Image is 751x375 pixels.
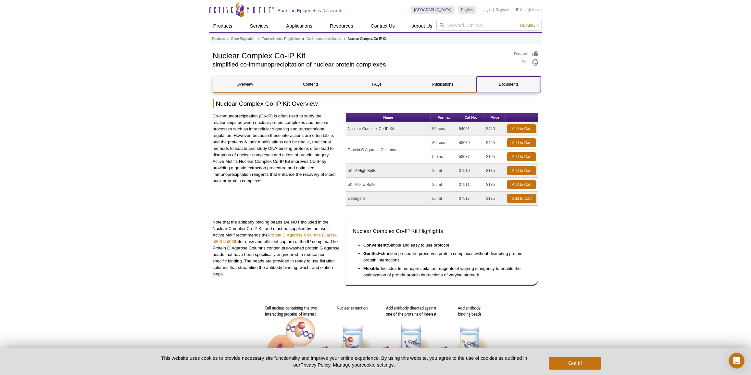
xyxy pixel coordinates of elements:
[431,178,457,192] td: 25 ml
[729,353,745,369] div: Open Intercom Messenger
[514,50,539,57] a: Feedback
[431,113,457,122] th: Format
[150,355,539,368] p: This website uses cookies to provide necessary site functionality and improve your online experie...
[346,178,431,192] td: 5X IP Low Buffer
[279,77,343,92] a: Contents
[431,136,457,150] td: 30 rxns
[482,7,491,12] a: Login
[346,164,431,178] td: 5X IP High Buffer
[346,192,431,206] td: Detergent
[363,243,388,248] strong: Convenient:
[484,178,506,192] td: $135
[514,59,539,66] a: Print
[484,113,506,122] th: Price
[300,362,330,368] a: Privacy Policy
[363,248,525,263] li: Extraction procedure preserves protein complexes without disrupting protein-protein interactions
[484,136,506,150] td: $425
[346,136,431,164] td: Protein G Agarose Columns
[344,37,345,41] li: »
[436,20,542,31] input: Keyword, Cat. No.
[353,227,532,235] h3: Nuclear Complex Co-IP Kit Highlights
[326,20,357,32] a: Resources
[213,77,277,92] a: Overview
[246,20,273,32] a: Services
[431,122,457,136] td: 50 rxns
[457,136,484,150] td: 53039
[302,37,304,41] li: »
[213,233,338,244] a: Protein G Agarose Columns (Cat No. 53037/53039)
[507,166,536,175] a: Add to Cart
[431,164,457,178] td: 25 ml
[431,192,457,206] td: 25 ml
[484,192,506,206] td: $135
[507,152,536,161] a: Add to Cart
[484,122,506,136] td: $440
[345,77,409,92] a: FAQs
[213,50,508,60] h1: Nuclear Complex Co-IP Kit
[507,180,536,189] a: Add to Cart
[258,37,260,41] li: »
[227,37,229,41] li: »
[262,36,300,42] a: Transcriptional Regulation
[411,77,475,92] a: Publications
[278,8,343,14] h2: Enabling Epigenetics Research
[363,240,525,248] li: Simple and easy to use protocol
[213,99,539,108] h2: Nuclear Complex Co-IP Kit Overview
[507,194,536,203] a: Add to Cart
[458,6,476,14] a: English
[408,20,436,32] a: About Us
[346,122,431,136] td: Nuclear Complex Co-IP Kit
[346,113,431,122] th: Name
[282,20,316,32] a: Applications
[363,263,525,278] li: Includes Immunoprecipitation reagents of varying stringency to enable the optimization of protein...
[457,178,484,192] td: 37511
[493,6,494,14] li: |
[213,219,341,277] p: Note that the antibody binding beads are NOT included in the Nuclear Complex Co-IP Kit and must b...
[212,36,225,42] a: Products
[307,36,341,42] a: Co-Immunoprecipitation
[549,357,601,370] button: Got it!
[507,138,536,147] a: Add to Cart
[516,8,519,11] img: Your Cart
[484,150,506,164] td: $105
[411,6,455,14] a: [GEOGRAPHIC_DATA]
[431,150,457,164] td: 5 rxns
[516,7,527,12] a: Cart
[457,150,484,164] td: 53037
[507,124,536,133] a: Add to Cart
[363,266,381,271] strong: Flexible:
[367,20,399,32] a: Contact Us
[231,36,255,42] a: Gene Regulation
[516,6,542,14] li: (0 items)
[457,122,484,136] td: 54001
[213,62,508,67] h2: simplified co-immunoprecipitation of nuclear protein complexes
[213,113,341,184] p: Co-immunoprecipitation (Co-IP) is often used to study the relationships between nuclear protein c...
[484,164,506,178] td: $135
[457,113,484,122] th: Cat No.
[496,7,509,12] a: Register
[209,20,236,32] a: Products
[363,251,378,256] strong: Gentle:
[348,37,387,41] li: Nuclear Complex Co-IP Kit
[520,23,539,28] span: Search
[457,164,484,178] td: 37510
[518,22,541,28] button: Search
[457,192,484,206] td: 37517
[361,362,394,368] button: cookie settings
[477,77,541,92] a: Documents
